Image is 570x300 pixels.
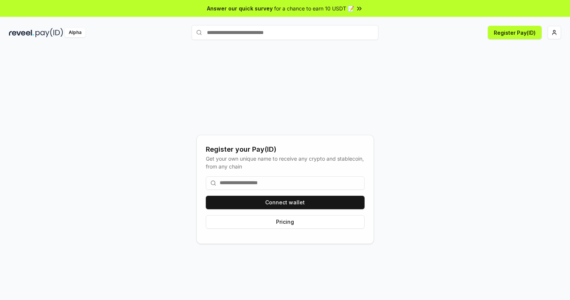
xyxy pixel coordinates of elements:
button: Register Pay(ID) [488,26,542,39]
button: Pricing [206,215,365,229]
button: Connect wallet [206,196,365,209]
div: Register your Pay(ID) [206,144,365,155]
img: reveel_dark [9,28,34,37]
span: Answer our quick survey [207,4,273,12]
img: pay_id [35,28,63,37]
div: Get your own unique name to receive any crypto and stablecoin, from any chain [206,155,365,170]
div: Alpha [65,28,86,37]
span: for a chance to earn 10 USDT 📝 [274,4,354,12]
